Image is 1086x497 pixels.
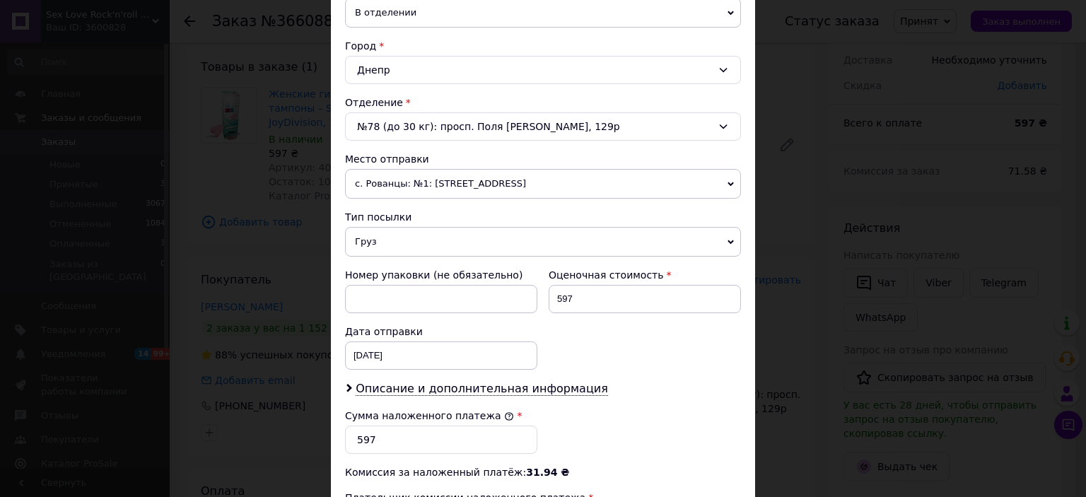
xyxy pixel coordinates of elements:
[345,56,741,84] div: Днепр
[549,268,741,282] div: Оценочная стоимость
[345,95,741,110] div: Отделение
[526,467,569,478] span: 31.94 ₴
[345,39,741,53] div: Город
[345,410,514,421] label: Сумма наложенного платежа
[345,268,537,282] div: Номер упаковки (не обязательно)
[345,227,741,257] span: Груз
[345,465,741,479] div: Комиссия за наложенный платёж:
[356,382,608,396] span: Описание и дополнительная информация
[345,211,411,223] span: Тип посылки
[345,169,741,199] span: с. Рованцы: №1: [STREET_ADDRESS]
[345,112,741,141] div: №78 (до 30 кг): просп. Поля [PERSON_NAME], 129р
[345,153,429,165] span: Место отправки
[345,324,537,339] div: Дата отправки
